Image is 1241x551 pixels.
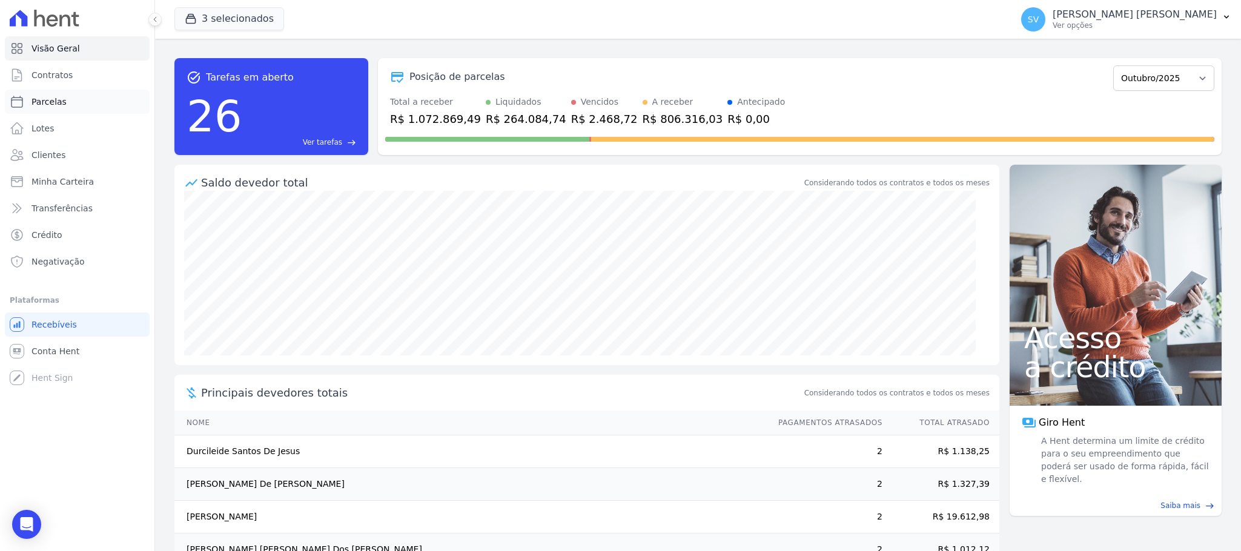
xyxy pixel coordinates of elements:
[174,411,767,435] th: Nome
[31,42,80,54] span: Visão Geral
[727,111,785,127] div: R$ 0,00
[643,111,723,127] div: R$ 806.316,03
[883,435,999,468] td: R$ 1.138,25
[652,96,693,108] div: A receber
[571,111,638,127] div: R$ 2.468,72
[31,149,65,161] span: Clientes
[174,7,284,30] button: 3 selecionados
[767,501,883,533] td: 2
[347,138,356,147] span: east
[5,196,150,220] a: Transferências
[1039,435,1210,486] span: A Hent determina um limite de crédito para o seu empreendimento que poderá ser usado de forma ráp...
[5,312,150,337] a: Recebíveis
[1053,8,1217,21] p: [PERSON_NAME] [PERSON_NAME]
[5,339,150,363] a: Conta Hent
[1205,501,1214,510] span: east
[174,468,767,501] td: [PERSON_NAME] De [PERSON_NAME]
[174,501,767,533] td: [PERSON_NAME]
[10,293,145,308] div: Plataformas
[31,345,79,357] span: Conta Hent
[201,174,802,191] div: Saldo devedor total
[1011,2,1241,36] button: SV [PERSON_NAME] [PERSON_NAME] Ver opções
[201,384,802,401] span: Principais devedores totais
[737,96,785,108] div: Antecipado
[883,468,999,501] td: R$ 1.327,39
[581,96,618,108] div: Vencidos
[883,411,999,435] th: Total Atrasado
[5,36,150,61] a: Visão Geral
[247,137,356,148] a: Ver tarefas east
[187,70,201,85] span: task_alt
[12,510,41,539] div: Open Intercom Messenger
[174,435,767,468] td: Durcileide Santos De Jesus
[767,468,883,501] td: 2
[5,116,150,140] a: Lotes
[1024,352,1207,381] span: a crédito
[486,111,566,127] div: R$ 264.084,74
[187,85,242,148] div: 26
[495,96,541,108] div: Liquidados
[883,501,999,533] td: R$ 19.612,98
[5,63,150,87] a: Contratos
[390,111,481,127] div: R$ 1.072.869,49
[31,229,62,241] span: Crédito
[5,143,150,167] a: Clientes
[1024,323,1207,352] span: Acesso
[5,249,150,274] a: Negativação
[390,96,481,108] div: Total a receber
[5,90,150,114] a: Parcelas
[409,70,505,84] div: Posição de parcelas
[1017,500,1214,511] a: Saiba mais east
[31,176,94,188] span: Minha Carteira
[31,96,67,108] span: Parcelas
[1053,21,1217,30] p: Ver opções
[31,256,85,268] span: Negativação
[1028,15,1039,24] span: SV
[1039,415,1085,430] span: Giro Hent
[31,69,73,81] span: Contratos
[5,170,150,194] a: Minha Carteira
[31,122,55,134] span: Lotes
[767,411,883,435] th: Pagamentos Atrasados
[206,70,294,85] span: Tarefas em aberto
[31,318,77,331] span: Recebíveis
[1160,500,1200,511] span: Saiba mais
[804,388,990,398] span: Considerando todos os contratos e todos os meses
[31,202,93,214] span: Transferências
[804,177,990,188] div: Considerando todos os contratos e todos os meses
[767,435,883,468] td: 2
[303,137,342,148] span: Ver tarefas
[5,223,150,247] a: Crédito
